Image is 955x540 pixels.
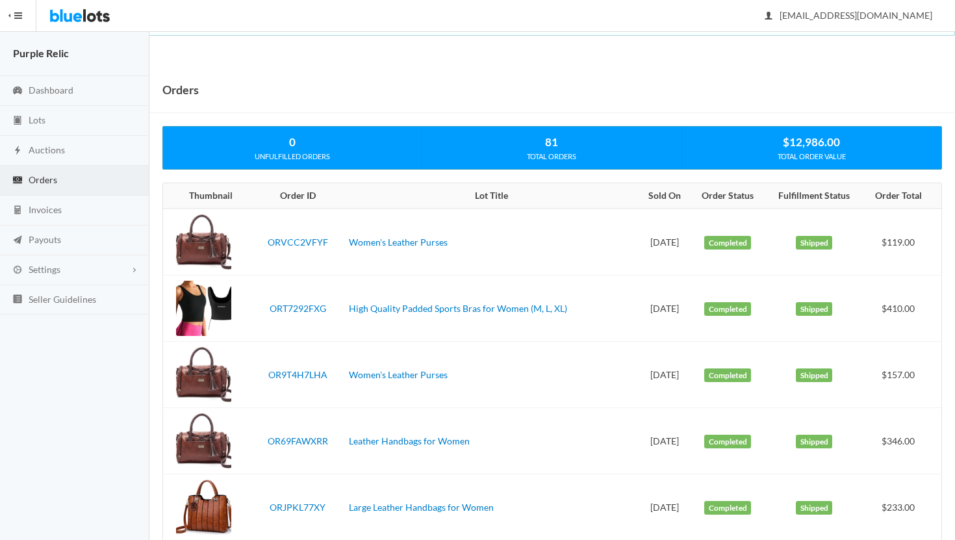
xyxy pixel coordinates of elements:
[863,183,941,209] th: Order Total
[639,408,690,474] td: [DATE]
[163,151,422,162] div: UNFULFILLED ORDERS
[796,501,832,515] label: Shipped
[29,114,45,125] span: Lots
[29,204,62,215] span: Invoices
[13,47,69,59] strong: Purple Relic
[251,183,344,209] th: Order ID
[422,151,681,162] div: TOTAL ORDERS
[349,369,448,380] a: Women's Leather Purses
[863,209,941,276] td: $119.00
[29,84,73,96] span: Dashboard
[765,10,932,21] span: [EMAIL_ADDRESS][DOMAIN_NAME]
[704,501,751,515] label: Completed
[863,408,941,474] td: $346.00
[270,502,325,513] a: ORJPKL77XY
[268,237,328,248] a: ORVCC2VFYF
[11,115,24,127] ion-icon: clipboard
[704,368,751,383] label: Completed
[11,175,24,187] ion-icon: cash
[29,294,96,305] span: Seller Guidelines
[762,10,775,23] ion-icon: person
[349,502,494,513] a: Large Leather Handbags for Women
[349,303,567,314] a: High Quality Padded Sports Bras for Women (M, L, XL)
[268,435,328,446] a: OR69FAWXRR
[29,174,57,185] span: Orders
[863,276,941,342] td: $410.00
[765,183,863,209] th: Fulfillment Status
[11,294,24,306] ion-icon: list box
[163,183,251,209] th: Thumbnail
[704,435,751,449] label: Completed
[11,264,24,277] ion-icon: cog
[29,264,60,275] span: Settings
[29,144,65,155] span: Auctions
[268,369,327,380] a: OR9T4H7LHA
[639,276,690,342] td: [DATE]
[344,183,639,209] th: Lot Title
[682,151,941,162] div: TOTAL ORDER VALUE
[11,205,24,217] ion-icon: calculator
[545,135,558,149] strong: 81
[29,234,61,245] span: Payouts
[796,368,832,383] label: Shipped
[270,303,326,314] a: ORT7292FXG
[704,236,751,250] label: Completed
[690,183,765,209] th: Order Status
[11,145,24,157] ion-icon: flash
[639,342,690,408] td: [DATE]
[639,209,690,276] td: [DATE]
[162,80,199,99] h1: Orders
[796,302,832,316] label: Shipped
[783,135,840,149] strong: $12,986.00
[796,435,832,449] label: Shipped
[796,236,832,250] label: Shipped
[11,85,24,97] ion-icon: speedometer
[11,235,24,247] ion-icon: paper plane
[639,183,690,209] th: Sold On
[289,135,296,149] strong: 0
[349,237,448,248] a: Women's Leather Purses
[349,435,470,446] a: Leather Handbags for Women
[863,342,941,408] td: $157.00
[704,302,751,316] label: Completed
